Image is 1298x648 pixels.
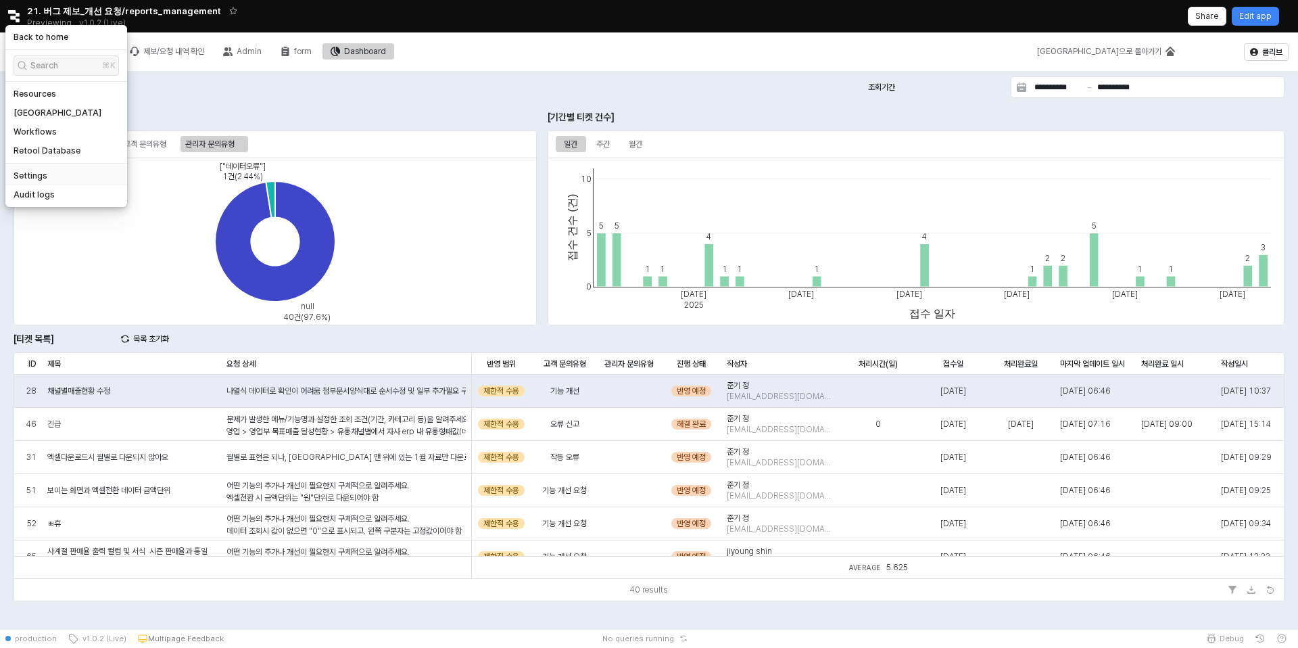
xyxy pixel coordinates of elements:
[677,485,706,496] span: 반영 예정
[1262,582,1278,598] button: Refresh
[940,485,966,496] span: [DATE]
[5,53,127,78] div: Search within Retool. Click to open the command palette, or press Command plus K
[27,14,133,32] div: Previewing v1.0.2 (Live)
[550,419,579,430] span: 오류 신고
[47,358,61,369] span: 제목
[875,419,881,430] span: 0
[1195,11,1219,22] p: Share
[5,141,127,160] a: Retool Database
[727,480,749,490] span: 준기 정
[542,518,587,529] span: 기능 개선 요청
[677,551,706,562] span: 반영 예정
[727,358,747,369] span: 작성자
[677,634,690,643] button: Reset app state
[1141,358,1184,369] span: 처리완료 일시
[272,43,320,60] button: form
[727,413,749,424] span: 준기 정
[15,633,57,644] span: production
[47,386,110,396] span: 채널별매출현황 수정
[14,578,1284,601] div: Table toolbar
[1262,47,1282,57] p: 클리브
[226,492,450,504] p: 엑셀전환 시 금액단위는 "원"단위로 다운되어야 함
[727,490,831,501] span: [EMAIL_ADDRESS][DOMAIN_NAME]
[1060,386,1111,396] span: [DATE] 06:46
[14,108,101,118] h5: [GEOGRAPHIC_DATA]
[596,136,610,152] div: 주간
[226,480,450,628] div: 어떤 기능의 추가나 개선이 필요한지 구체적으로 알려주세요. 개선이 필요한 이유와 개선 후 어떤 업무에 활용할 예정인지 설명해주세요. 최종적으로 어떤 형태의 기능이나 결과가 나...
[1029,43,1183,60] div: 메인으로 돌아가기
[727,457,831,468] span: [EMAIL_ADDRESS][DOMAIN_NAME]
[72,14,133,32] button: Releases and History
[1239,11,1272,22] p: Edit app
[27,4,221,18] span: 21. 버그 제보_개선 요청/reports_management
[677,386,706,396] span: 반영 예정
[727,380,749,391] span: 준기 정
[1232,7,1279,26] button: Edit app
[483,551,519,562] span: 제한적 수용
[116,136,174,152] div: 고객 문의유형
[630,583,668,597] div: 40 results
[727,391,831,402] span: [EMAIL_ADDRESS][DOMAIN_NAME]
[1221,452,1272,463] span: [DATE] 09:29
[14,145,80,156] h5: Retool Database
[1008,419,1034,430] span: [DATE]
[14,126,57,137] h5: Workflows
[886,563,908,572] span: 5.625
[542,485,587,496] span: 기능 개선 요청
[102,59,116,72] div: ⌘K
[483,452,519,463] span: 제한적 수용
[14,32,68,43] h5: Back to home
[226,425,466,438] p: 영업 > 영업부 목표매출 달성현황 > 유통채널별에서 자사 erp 내 유통형태값(데이터) 변경에 따른 자동연동이 안됨
[132,629,229,648] button: Multipage Feedback
[1221,485,1271,496] span: [DATE] 09:25
[5,85,127,103] a: Resources
[27,16,72,30] span: Previewing
[1220,633,1244,644] span: Debug
[727,446,749,457] span: 준기 정
[487,358,516,369] span: 반영 범위
[26,551,37,562] span: 65
[556,136,585,152] div: 일간
[677,419,706,430] span: 해결 완료
[5,103,127,122] a: [GEOGRAPHIC_DATA]
[78,633,126,644] span: v1.0.2 (Live)
[548,110,750,124] p: [기간별 티켓 건수]
[26,386,37,396] span: 28
[26,485,37,496] span: 51
[727,424,831,435] span: [EMAIL_ADDRESS][DOMAIN_NAME]
[1029,43,1183,60] button: [GEOGRAPHIC_DATA]으로 돌아가기
[143,47,204,56] div: 제보/요청 내역 확인
[62,629,132,648] button: v1.0.2 (Live)
[322,43,394,60] button: Dashboard
[215,43,270,60] div: Admin
[226,525,466,537] p: 데이터 조회시 값이 없으면 "0"으로 표시되고, 왼쪽 구분자는 고정값이어야 함
[148,633,224,644] p: Multipage Feedback
[940,452,966,463] span: [DATE]
[133,333,169,344] p: 목록 초기화
[14,332,110,346] p: [티켓 목록]
[727,524,831,534] span: [EMAIL_ADDRESS][DOMAIN_NAME]
[1221,419,1271,430] span: [DATE] 15:14
[550,386,579,396] span: 기능 개선
[1060,485,1111,496] span: [DATE] 06:46
[26,419,37,430] span: 46
[542,551,587,562] span: 기능 개선 요청
[1271,629,1293,648] button: Help
[1201,629,1249,648] button: Debug
[115,328,175,350] button: reset list
[1060,518,1111,529] span: [DATE] 06:46
[588,136,618,152] div: 주간
[1249,629,1271,648] button: History
[294,47,312,56] div: form
[47,546,216,568] span: 사계절 판매율 출력 컬럼 및 서식 시즌 판매율과 통일 시켜주세요.
[79,18,126,28] p: v1.0.2 (Live)
[1004,358,1038,369] span: 처리완료일
[226,451,466,463] div: 월별로 표현은 되나, [GEOGRAPHIC_DATA] 맨 위에 있는 1월 자료만 다운로드 됨
[30,59,58,72] span: Search
[483,419,519,430] span: 제한적 수용
[1221,518,1271,529] span: [DATE] 09:34
[940,551,966,562] span: [DATE]
[677,518,706,529] span: 반영 예정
